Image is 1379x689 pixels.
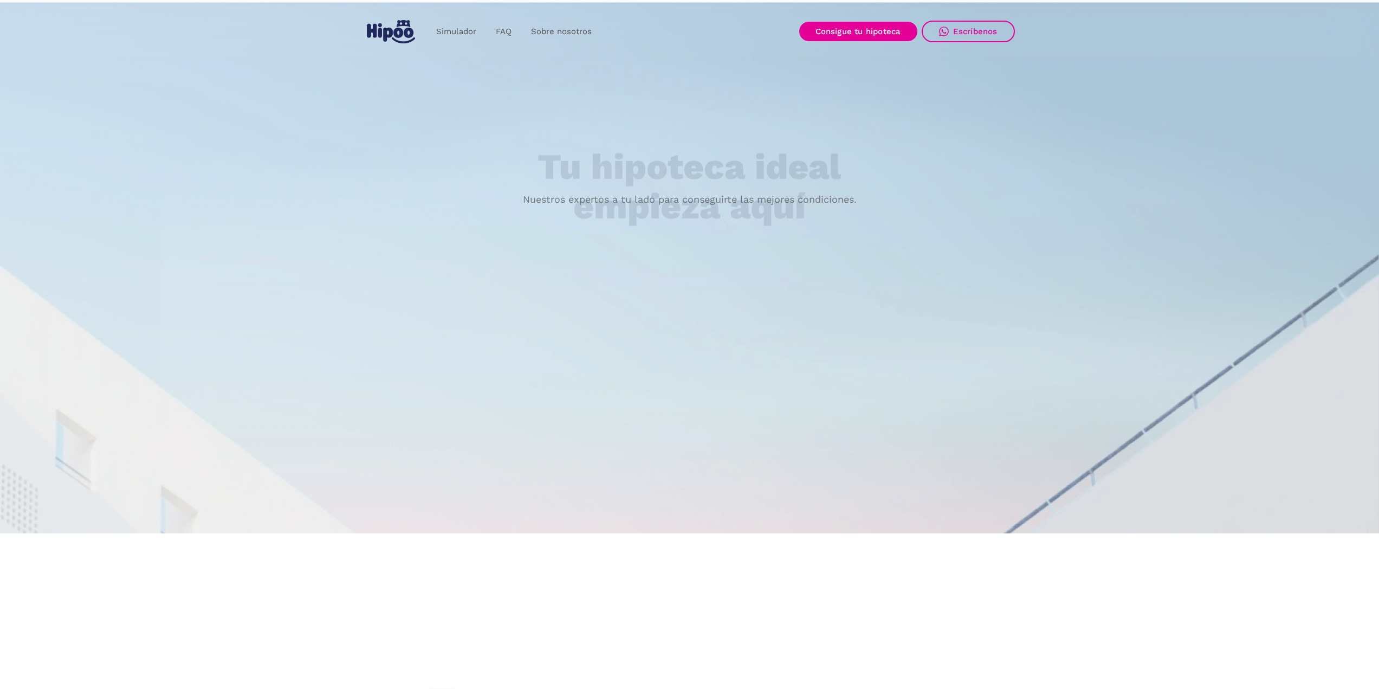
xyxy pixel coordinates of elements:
a: Consigue tu hipoteca [799,22,917,41]
a: Escríbenos [922,21,1015,42]
a: Sobre nosotros [521,21,601,42]
div: Escríbenos [953,27,998,36]
a: Simulador [426,21,486,42]
a: home [365,16,418,48]
h1: Tu hipoteca ideal empieza aquí [484,147,895,226]
a: FAQ [486,21,521,42]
